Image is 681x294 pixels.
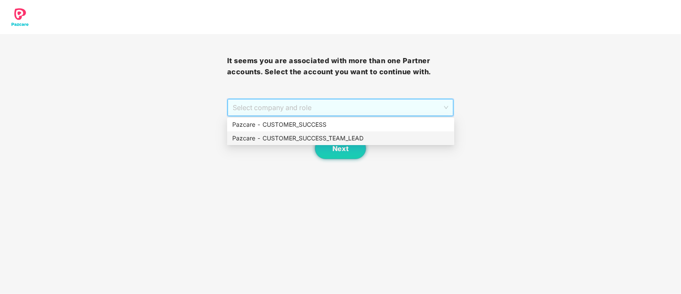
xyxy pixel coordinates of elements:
h3: It seems you are associated with more than one Partner accounts. Select the account you want to c... [227,55,454,77]
div: Pazcare - CUSTOMER_SUCCESS_TEAM_LEAD [227,131,454,145]
div: Pazcare - CUSTOMER_SUCCESS_TEAM_LEAD [232,134,449,143]
div: Pazcare - CUSTOMER_SUCCESS [232,120,449,129]
button: Next [315,138,366,159]
div: Pazcare - CUSTOMER_SUCCESS [227,118,454,131]
span: Select company and role [233,99,449,116]
span: Next [332,145,349,153]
